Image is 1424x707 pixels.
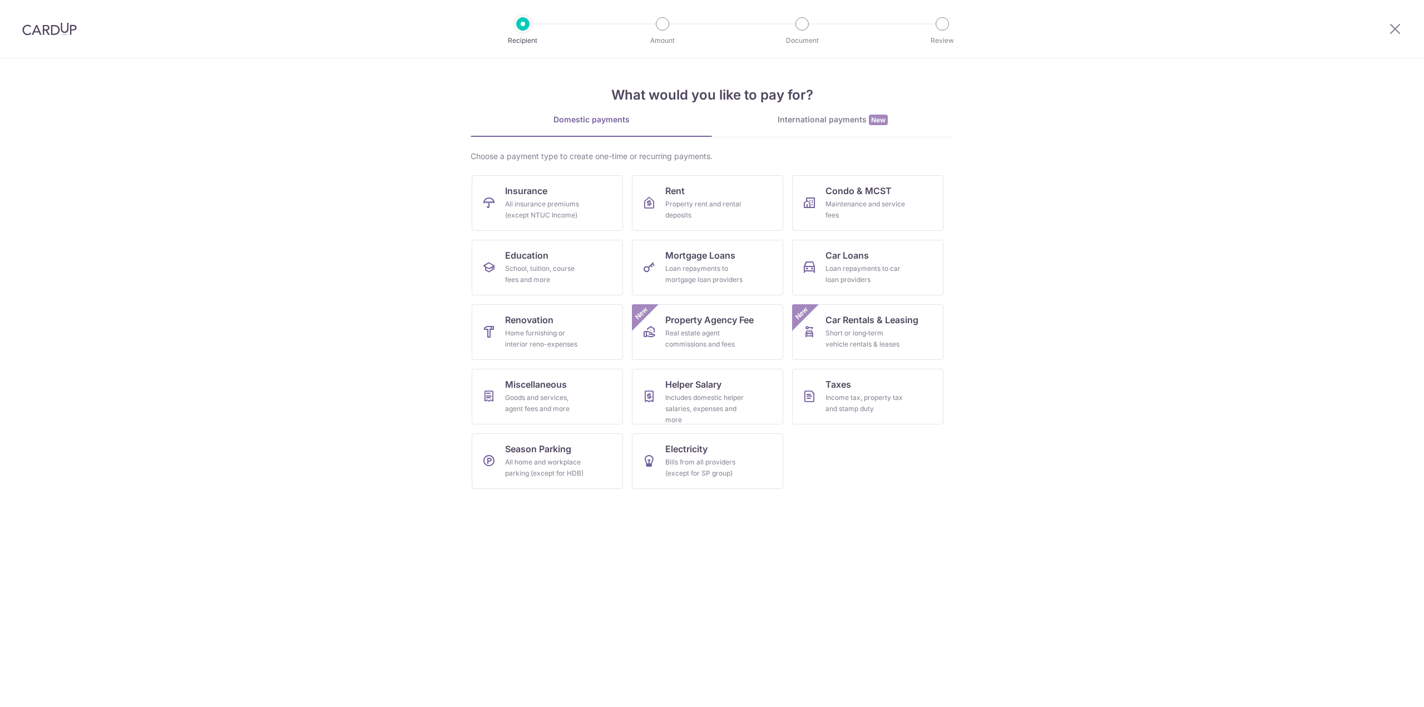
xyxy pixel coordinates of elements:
span: Mortgage Loans [665,249,735,262]
div: Short or long‑term vehicle rentals & leases [825,328,906,350]
p: Review [901,35,983,46]
div: Bills from all providers (except for SP group) [665,457,745,479]
div: International payments [712,114,953,126]
a: TaxesIncome tax, property tax and stamp duty [792,369,943,424]
p: Amount [621,35,704,46]
span: Rent [665,184,685,197]
div: School, tuition, course fees and more [505,263,585,285]
div: Home furnishing or interior reno-expenses [505,328,585,350]
img: CardUp [22,22,77,36]
div: All insurance premiums (except NTUC Income) [505,199,585,221]
span: New [793,304,811,323]
span: Insurance [505,184,547,197]
span: Car Rentals & Leasing [825,313,918,327]
span: Renovation [505,313,553,327]
a: RenovationHome furnishing or interior reno-expenses [472,304,623,360]
div: All home and workplace parking (except for HDB) [505,457,585,479]
p: Document [761,35,843,46]
div: Loan repayments to mortgage loan providers [665,263,745,285]
div: Maintenance and service fees [825,199,906,221]
p: Recipient [482,35,564,46]
span: Helper Salary [665,378,721,391]
a: RentProperty rent and rental deposits [632,175,783,231]
a: Mortgage LoansLoan repayments to mortgage loan providers [632,240,783,295]
a: Condo & MCSTMaintenance and service fees [792,175,943,231]
a: Helper SalaryIncludes domestic helper salaries, expenses and more [632,369,783,424]
span: New [869,115,888,125]
span: Condo & MCST [825,184,892,197]
div: Choose a payment type to create one-time or recurring payments. [471,151,953,162]
div: Income tax, property tax and stamp duty [825,392,906,414]
iframe: Opens a widget where you can find more information [1353,674,1413,701]
div: Real estate agent commissions and fees [665,328,745,350]
a: EducationSchool, tuition, course fees and more [472,240,623,295]
span: Season Parking [505,442,571,456]
div: Domestic payments [471,114,712,125]
span: Taxes [825,378,851,391]
a: InsuranceAll insurance premiums (except NTUC Income) [472,175,623,231]
a: Season ParkingAll home and workplace parking (except for HDB) [472,433,623,489]
a: ElectricityBills from all providers (except for SP group) [632,433,783,489]
a: Car Rentals & LeasingShort or long‑term vehicle rentals & leasesNew [792,304,943,360]
span: Miscellaneous [505,378,567,391]
span: Electricity [665,442,708,456]
span: New [632,304,651,323]
a: MiscellaneousGoods and services, agent fees and more [472,369,623,424]
span: Education [505,249,548,262]
a: Property Agency FeeReal estate agent commissions and feesNew [632,304,783,360]
span: Property Agency Fee [665,313,754,327]
span: Car Loans [825,249,869,262]
div: Includes domestic helper salaries, expenses and more [665,392,745,426]
div: Property rent and rental deposits [665,199,745,221]
a: Car LoansLoan repayments to car loan providers [792,240,943,295]
div: Goods and services, agent fees and more [505,392,585,414]
div: Loan repayments to car loan providers [825,263,906,285]
h4: What would you like to pay for? [471,85,953,105]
